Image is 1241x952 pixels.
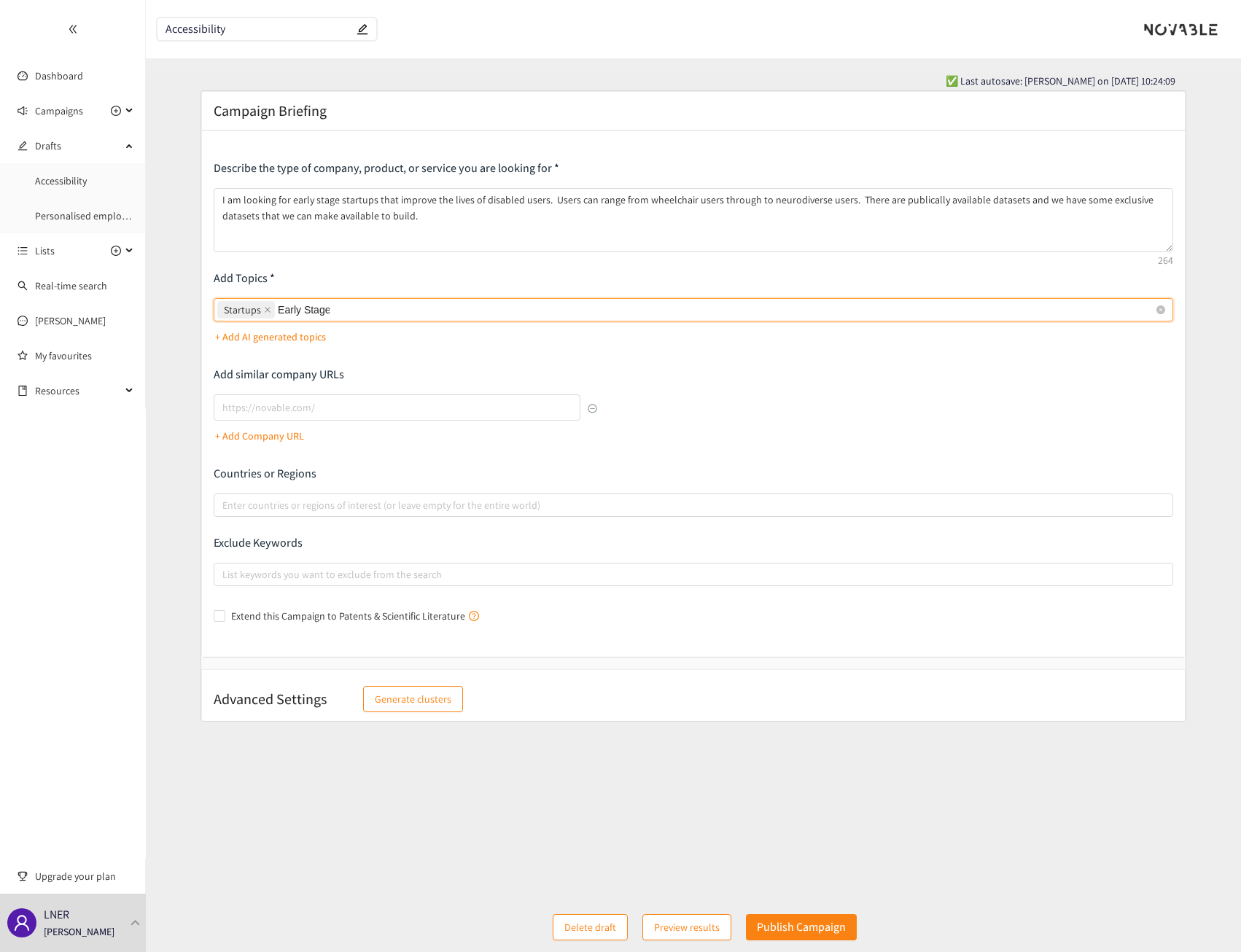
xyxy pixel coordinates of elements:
[214,466,1173,482] p: Countries or Regions
[757,918,846,936] p: Publish Campaign
[946,73,1175,89] span: ✅ Last autosave: [PERSON_NAME] on [DATE] 10:24:09
[215,325,326,348] button: + Add AI generated topics
[214,394,580,421] input: lookalikes url
[17,106,28,116] span: sound
[214,101,1173,121] div: Campaign Briefing
[111,246,121,256] span: plus-circle
[17,246,28,256] span: unordered-list
[225,608,485,624] span: Extend this Campaign to Patents & Scientific Literature
[1156,305,1165,314] span: close-circle
[224,302,261,318] span: Startups
[214,188,1173,252] textarea: I am looking for early stage startups that improve the lives of disabled users. Users can range f...
[214,101,327,121] h2: Campaign Briefing
[17,141,28,151] span: edit
[217,301,275,319] span: Startups
[35,314,106,327] a: [PERSON_NAME]
[214,689,327,709] h2: Advanced Settings
[35,862,134,891] span: Upgrade your plan
[222,566,225,583] input: List keywords you want to exclude from the search
[17,386,28,396] span: book
[357,23,368,35] span: edit
[35,279,107,292] a: Real-time search
[642,914,731,940] button: Preview results
[214,535,1173,551] p: Exclude Keywords
[35,209,174,222] a: Personalised employee benefits
[35,96,83,125] span: Campaigns
[654,919,720,935] span: Preview results
[17,871,28,881] span: trophy
[278,301,330,319] input: Startups
[1168,882,1241,952] iframe: Chat Widget
[375,691,451,707] span: Generate clusters
[215,424,304,448] button: + Add Company URL
[215,428,304,444] p: + Add Company URL
[264,306,271,313] span: close
[35,131,121,160] span: Drafts
[214,679,1173,712] div: Advanced SettingsGenerate clusters
[469,611,479,621] span: question-circle
[44,924,114,940] p: [PERSON_NAME]
[564,919,616,935] span: Delete draft
[13,914,31,932] span: user
[35,69,83,82] a: Dashboard
[214,367,597,383] p: Add similar company URLs
[35,341,134,370] a: My favourites
[553,914,628,940] button: Delete draft
[35,376,121,405] span: Resources
[215,329,326,345] p: + Add AI generated topics
[68,24,78,34] span: double-left
[746,914,857,940] button: Publish Campaign
[214,160,1173,176] p: Describe the type of company, product, or service you are looking for
[35,174,87,187] a: Accessibility
[44,905,69,924] p: LNER
[111,106,121,116] span: plus-circle
[363,686,463,712] button: Generate clusters
[214,270,1173,286] p: Add Topics
[35,236,55,265] span: Lists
